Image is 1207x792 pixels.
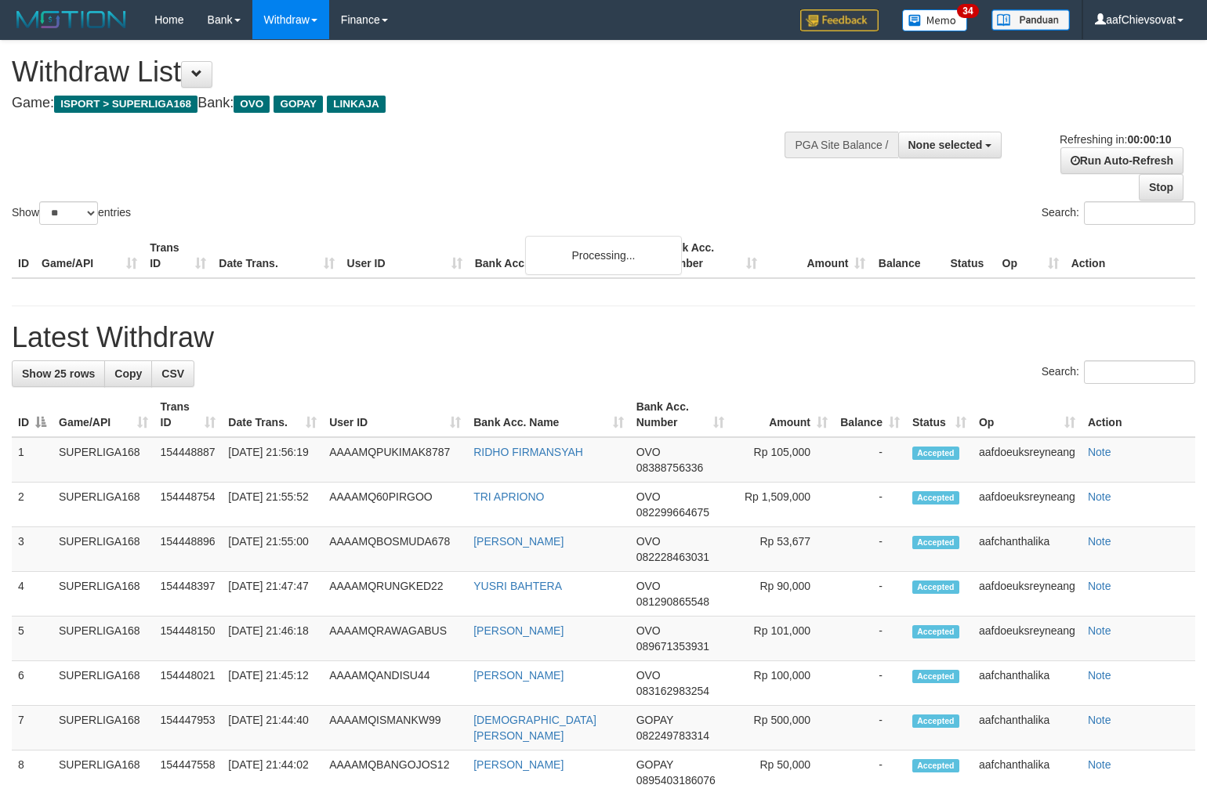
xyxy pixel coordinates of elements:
[1084,360,1195,384] input: Search:
[323,527,467,572] td: AAAAMQBOSMUDA678
[234,96,270,113] span: OVO
[730,527,834,572] td: Rp 53,677
[473,446,583,458] a: RIDHO FIRMANSYAH
[834,661,906,706] td: -
[912,670,959,683] span: Accepted
[222,527,323,572] td: [DATE] 21:55:00
[906,392,973,437] th: Status: activate to sort column ascending
[525,236,682,275] div: Processing...
[53,392,154,437] th: Game/API: activate to sort column ascending
[39,201,98,225] select: Showentries
[222,617,323,661] td: [DATE] 21:46:18
[467,392,629,437] th: Bank Acc. Name: activate to sort column ascending
[12,661,53,706] td: 6
[1139,174,1183,201] a: Stop
[872,233,944,278] th: Balance
[973,483,1082,527] td: aafdoeuksreyneang
[222,437,323,483] td: [DATE] 21:56:19
[912,447,959,460] span: Accepted
[996,233,1065,278] th: Op
[12,96,789,111] h4: Game: Bank:
[323,572,467,617] td: AAAAMQRUNGKED22
[1084,201,1195,225] input: Search:
[636,624,661,637] span: OVO
[12,437,53,483] td: 1
[54,96,198,113] span: ISPORT > SUPERLIGA168
[1088,580,1111,592] a: Note
[53,617,154,661] td: SUPERLIGA168
[154,527,223,572] td: 154448896
[143,233,212,278] th: Trans ID
[912,580,959,594] span: Accepted
[35,233,143,278] th: Game/API
[636,774,716,787] span: Copy 0895403186076 to clipboard
[154,392,223,437] th: Trans ID: activate to sort column ascending
[630,392,730,437] th: Bank Acc. Number: activate to sort column ascending
[785,132,897,158] div: PGA Site Balance /
[212,233,340,278] th: Date Trans.
[636,758,673,771] span: GOPAY
[12,8,131,31] img: MOTION_logo.png
[730,392,834,437] th: Amount: activate to sort column ascending
[53,483,154,527] td: SUPERLIGA168
[473,714,596,742] a: [DEMOGRAPHIC_DATA] [PERSON_NAME]
[730,706,834,750] td: Rp 500,000
[473,669,564,682] a: [PERSON_NAME]
[730,617,834,661] td: Rp 101,000
[323,617,467,661] td: AAAAMQRAWAGABUS
[222,706,323,750] td: [DATE] 21:44:40
[636,640,709,653] span: Copy 089671353931 to clipboard
[730,572,834,617] td: Rp 90,000
[834,527,906,572] td: -
[104,360,152,387] a: Copy
[636,490,661,503] span: OVO
[973,617,1082,661] td: aafdoeuksreyneang
[1060,133,1171,146] span: Refreshing in:
[834,437,906,483] td: -
[154,661,223,706] td: 154448021
[12,233,35,278] th: ID
[323,706,467,750] td: AAAAMQISMANKW99
[1088,535,1111,548] a: Note
[154,706,223,750] td: 154447953
[154,483,223,527] td: 154448754
[222,661,323,706] td: [DATE] 21:45:12
[473,535,564,548] a: [PERSON_NAME]
[323,661,467,706] td: AAAAMQANDISU44
[636,729,709,742] span: Copy 082249783314 to clipboard
[1088,758,1111,771] a: Note
[973,392,1082,437] th: Op: activate to sort column ascending
[1060,147,1183,174] a: Run Auto-Refresh
[473,758,564,771] a: [PERSON_NAME]
[1088,446,1111,458] a: Note
[12,201,131,225] label: Show entries
[12,56,789,88] h1: Withdraw List
[1065,233,1195,278] th: Action
[834,706,906,750] td: -
[222,572,323,617] td: [DATE] 21:47:47
[12,392,53,437] th: ID: activate to sort column descending
[1082,392,1195,437] th: Action
[12,617,53,661] td: 5
[1088,490,1111,503] a: Note
[636,446,661,458] span: OVO
[973,527,1082,572] td: aafchanthalika
[12,483,53,527] td: 2
[973,572,1082,617] td: aafdoeuksreyneang
[636,714,673,726] span: GOPAY
[730,483,834,527] td: Rp 1,509,000
[730,661,834,706] td: Rp 100,000
[12,360,105,387] a: Show 25 rows
[222,392,323,437] th: Date Trans.: activate to sort column ascending
[154,437,223,483] td: 154448887
[53,706,154,750] td: SUPERLIGA168
[636,669,661,682] span: OVO
[957,4,978,18] span: 34
[898,132,1002,158] button: None selected
[973,437,1082,483] td: aafdoeuksreyneang
[912,759,959,772] span: Accepted
[912,625,959,638] span: Accepted
[636,580,661,592] span: OVO
[154,617,223,661] td: 154448150
[636,461,704,474] span: Copy 08388756336 to clipboard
